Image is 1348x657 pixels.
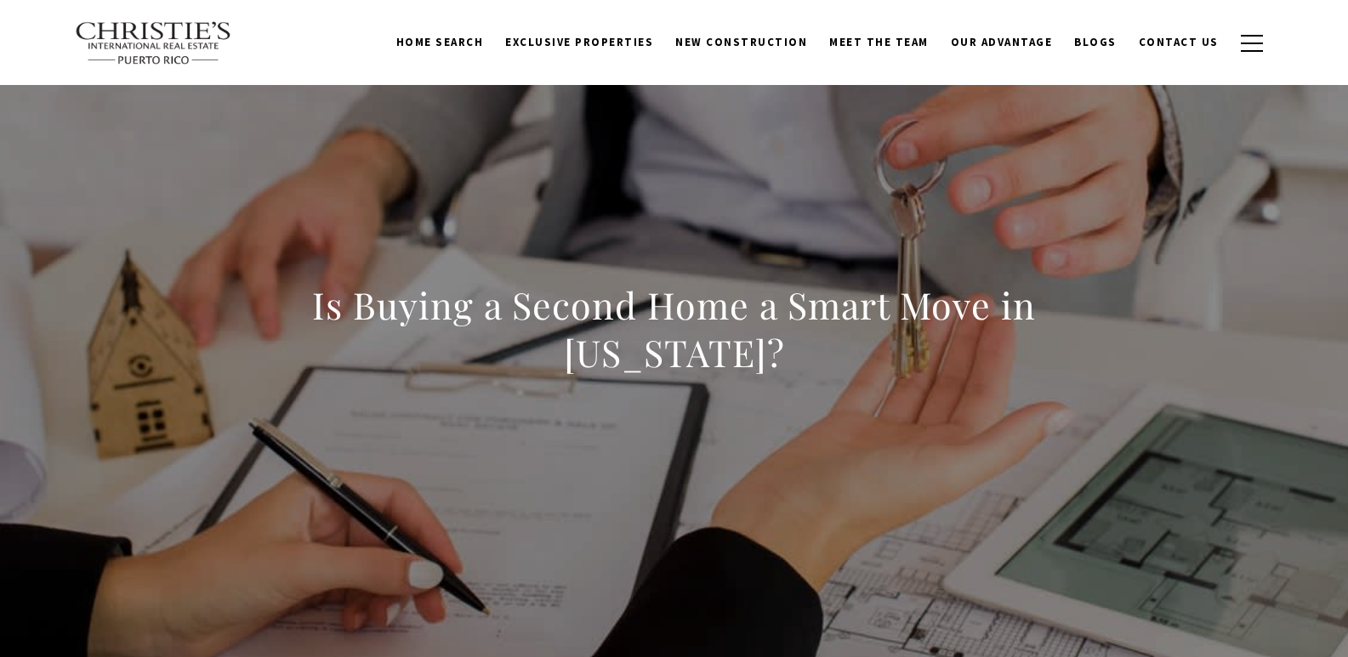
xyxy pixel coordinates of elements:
h1: Is Buying a Second Home a Smart Move in [US_STATE]? [299,281,1049,377]
span: Contact Us [1139,35,1219,49]
a: Exclusive Properties [494,26,664,59]
a: Blogs [1063,26,1128,59]
img: Christie's International Real Estate text transparent background [75,21,233,65]
span: Blogs [1074,35,1117,49]
a: Home Search [385,26,495,59]
span: New Construction [675,35,807,49]
a: Meet the Team [818,26,940,59]
span: Our Advantage [951,35,1053,49]
span: Exclusive Properties [505,35,653,49]
a: New Construction [664,26,818,59]
a: Our Advantage [940,26,1064,59]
